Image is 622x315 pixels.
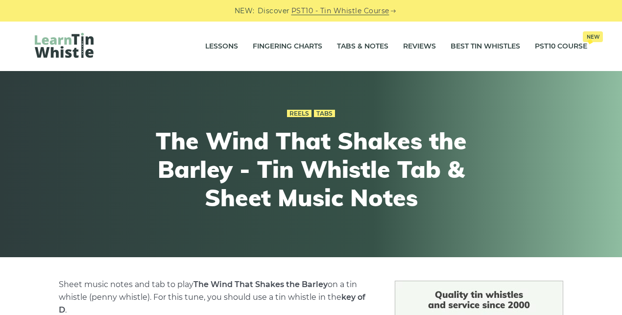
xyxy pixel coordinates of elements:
a: Lessons [205,34,238,59]
a: Reels [287,110,311,118]
a: PST10 CourseNew [535,34,587,59]
a: Best Tin Whistles [451,34,520,59]
a: Fingering Charts [253,34,322,59]
h1: The Wind That Shakes the Barley - Tin Whistle Tab & Sheet Music Notes [131,127,491,212]
a: Tabs & Notes [337,34,388,59]
strong: The Wind That Shakes the Barley [193,280,328,289]
span: New [583,31,603,42]
a: Tabs [314,110,335,118]
img: LearnTinWhistle.com [35,33,94,58]
a: Reviews [403,34,436,59]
